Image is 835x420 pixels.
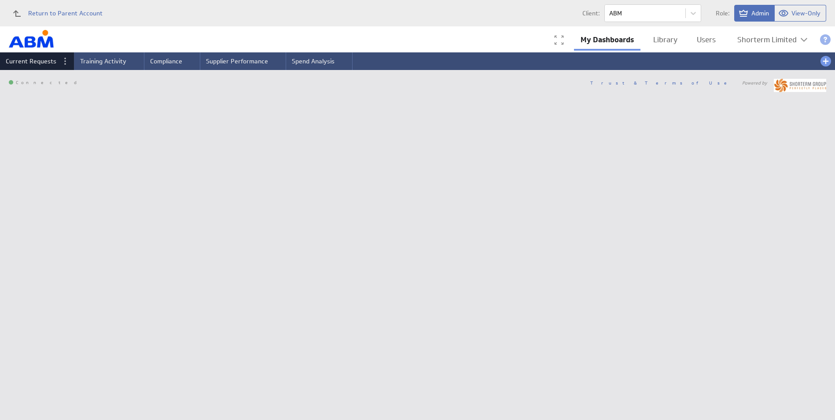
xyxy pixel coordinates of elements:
a: Return to Parent Account [7,4,103,23]
span: Return to Parent Account [28,10,103,16]
div: Add a dashboard [817,52,835,70]
a: Trust & Terms of Use [590,80,733,86]
li: Compliance [144,52,200,70]
div: Menu [56,52,74,70]
span: Admin [751,9,769,17]
span: Current Requests [6,57,56,65]
span: Supplier Performance [206,57,268,65]
button: View as View-Only [775,5,826,22]
span: Training Activity [80,57,126,65]
span: Client: [582,10,600,16]
div: Enter full screen (TV) mode [555,36,563,44]
a: Users [690,31,722,49]
li: Supplier Performance [200,52,286,70]
div: ABM [609,10,622,16]
img: ShortTerm_Horizontal_RGB_300dpi%20-%20119%20by%2030%20pixels.jpg [774,79,826,92]
li: Spend Analysis [286,52,353,70]
span: Powered by [742,81,767,85]
div: Go to my dashboards [9,28,54,52]
span: View-Only [791,9,820,17]
span: Compliance [150,57,182,65]
li: Training Activity [74,52,144,70]
button: View as Admin [734,5,775,22]
span: Spend Analysis [292,57,335,65]
div: Shorterm Limited [737,36,797,44]
a: Library [647,31,684,49]
img: Shorterm MI Reporting logo [9,30,54,50]
a: My Dashboards [574,31,640,49]
span: Role: [716,10,730,16]
span: Connected: ID: dpnc-26 Online: true [9,80,82,85]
